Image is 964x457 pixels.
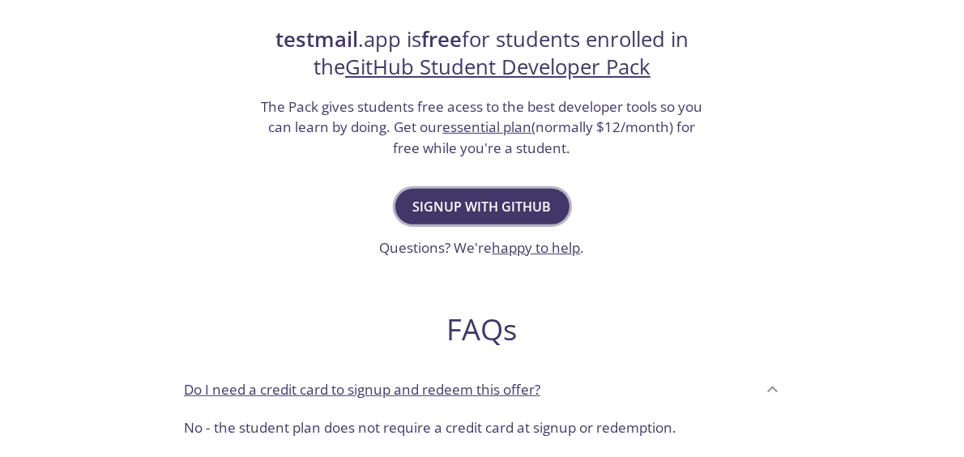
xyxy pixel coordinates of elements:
div: Do I need a credit card to signup and redeem this offer? [171,367,793,411]
a: GitHub Student Developer Pack [345,53,650,81]
a: essential plan [443,117,532,136]
strong: free [421,25,462,53]
strong: testmail [275,25,358,53]
p: Do I need a credit card to signup and redeem this offer? [184,379,540,400]
p: No - the student plan does not require a credit card at signup or redemption. [184,417,780,438]
button: Signup with GitHub [395,189,569,224]
h3: The Pack gives students free acess to the best developer tools so you can learn by doing. Get our... [259,96,705,159]
a: happy to help [493,238,581,257]
h3: Questions? We're . [380,237,585,258]
div: Do I need a credit card to signup and redeem this offer? [171,411,793,451]
h2: .app is for students enrolled in the [259,26,705,82]
h2: FAQs [171,311,793,348]
span: Signup with GitHub [413,195,552,218]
